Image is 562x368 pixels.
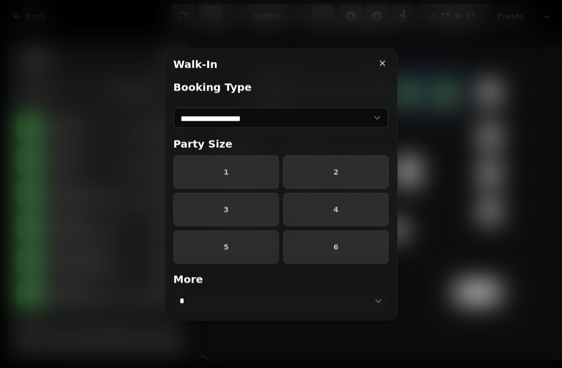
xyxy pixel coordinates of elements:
button: 5 [173,230,279,263]
span: 1 [182,168,270,175]
button: 4 [283,193,389,226]
button: 6 [283,230,389,263]
span: 2 [292,168,380,175]
span: 3 [182,206,270,213]
span: 4 [292,206,380,213]
button: 3 [173,193,279,226]
span: 6 [292,243,380,250]
button: 2 [283,155,389,188]
h2: Walk-in [173,57,218,71]
button: 1 [173,155,279,188]
h2: Booking Type [173,80,252,94]
h2: More [173,272,373,286]
span: 5 [182,243,270,250]
h2: Party Size [173,136,233,151]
